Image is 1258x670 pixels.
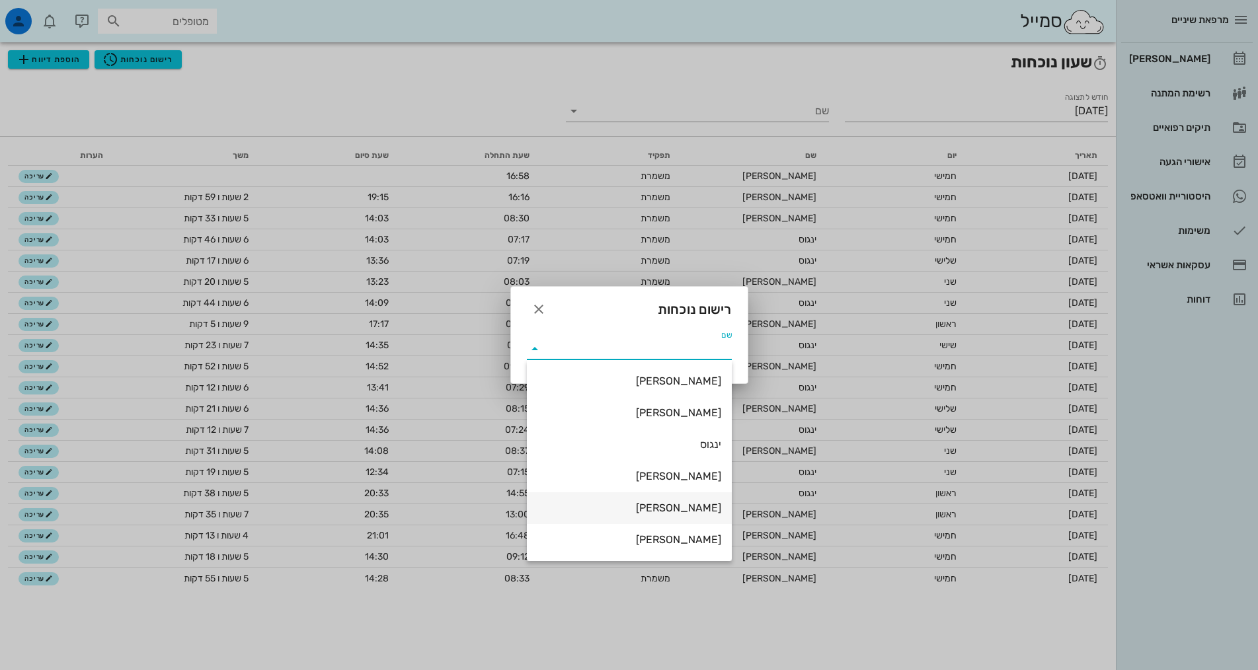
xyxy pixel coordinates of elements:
div: [PERSON_NAME] [537,375,721,387]
div: רישום נוכחות [511,287,748,328]
div: ינגוס [537,438,721,451]
div: [PERSON_NAME] [537,406,721,419]
div: [PERSON_NAME] [537,502,721,514]
div: [PERSON_NAME] [537,533,721,546]
div: [PERSON_NAME] [537,470,721,482]
label: שם [721,330,732,340]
